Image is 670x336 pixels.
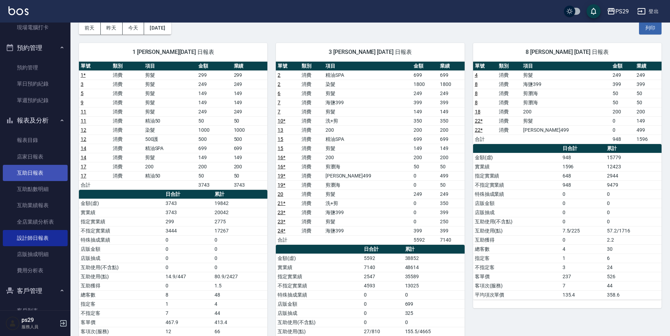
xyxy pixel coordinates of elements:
[111,62,143,71] th: 類別
[300,80,324,89] td: 消費
[412,153,438,162] td: 200
[473,135,497,144] td: 合計
[324,162,412,171] td: 剪瀏海
[412,144,438,153] td: 149
[412,180,438,189] td: 0
[276,62,300,71] th: 單號
[111,125,143,135] td: 消費
[438,144,465,153] td: 149
[300,62,324,71] th: 類別
[412,80,438,89] td: 1800
[324,171,412,180] td: [PERSON_NAME]499
[615,7,629,16] div: PS29
[300,135,324,144] td: 消費
[111,116,143,125] td: 消費
[197,135,232,144] td: 500
[81,118,86,124] a: 11
[232,171,268,180] td: 50
[197,144,232,153] td: 699
[111,107,143,116] td: 消費
[561,226,605,235] td: 7.5/225
[634,5,662,18] button: 登出
[497,62,521,71] th: 類別
[143,62,197,71] th: 項目
[232,153,268,162] td: 149
[412,89,438,98] td: 249
[164,208,213,217] td: 3743
[213,235,267,244] td: 0
[79,199,164,208] td: 金額(虛)
[276,235,300,244] td: 合計
[197,171,232,180] td: 50
[164,217,213,226] td: 299
[79,208,164,217] td: 實業績
[561,153,605,162] td: 948
[521,116,611,125] td: 剪髮
[412,162,438,171] td: 50
[412,189,438,199] td: 249
[3,282,68,300] button: 客戶管理
[300,171,324,180] td: 消費
[605,162,662,171] td: 12423
[497,116,521,125] td: 消費
[412,135,438,144] td: 699
[143,135,197,144] td: 500護
[438,226,465,235] td: 399
[81,109,86,114] a: 11
[473,254,561,263] td: 指定客
[605,153,662,162] td: 15779
[324,180,412,189] td: 剪瀏海
[143,171,197,180] td: 精油50
[164,254,213,263] td: 0
[605,226,662,235] td: 57.2/1716
[473,189,561,199] td: 特殊抽成業績
[561,171,605,180] td: 648
[412,125,438,135] td: 200
[438,153,465,162] td: 200
[278,81,280,87] a: 2
[324,116,412,125] td: 洗+剪
[3,230,68,246] a: 設計師日報表
[561,199,605,208] td: 0
[143,116,197,125] td: 精油50
[111,89,143,98] td: 消費
[605,235,662,244] td: 2.2
[213,208,267,217] td: 20042
[79,62,267,190] table: a dense table
[81,81,83,87] a: 3
[412,199,438,208] td: 0
[521,89,611,98] td: 剪瀏海
[213,244,267,254] td: 0
[8,6,29,15] img: Logo
[497,80,521,89] td: 消費
[143,144,197,153] td: 精油SPA
[79,180,111,189] td: 合計
[561,235,605,244] td: 0
[324,89,412,98] td: 剪髮
[3,132,68,148] a: 報表目錄
[324,189,412,199] td: 剪髮
[561,162,605,171] td: 1596
[111,153,143,162] td: 消費
[197,98,232,107] td: 149
[605,171,662,180] td: 2944
[232,70,268,80] td: 299
[611,98,635,107] td: 50
[438,107,465,116] td: 149
[412,116,438,125] td: 350
[3,76,68,92] a: 單日預約紀錄
[561,189,605,199] td: 0
[412,208,438,217] td: 0
[3,92,68,108] a: 單週預約紀錄
[81,100,83,105] a: 9
[438,217,465,226] td: 250
[403,245,465,254] th: 累計
[111,98,143,107] td: 消費
[561,244,605,254] td: 4
[278,191,283,197] a: 20
[605,244,662,254] td: 30
[79,21,101,35] button: 前天
[81,127,86,133] a: 12
[3,39,68,57] button: 預約管理
[143,98,197,107] td: 剪髮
